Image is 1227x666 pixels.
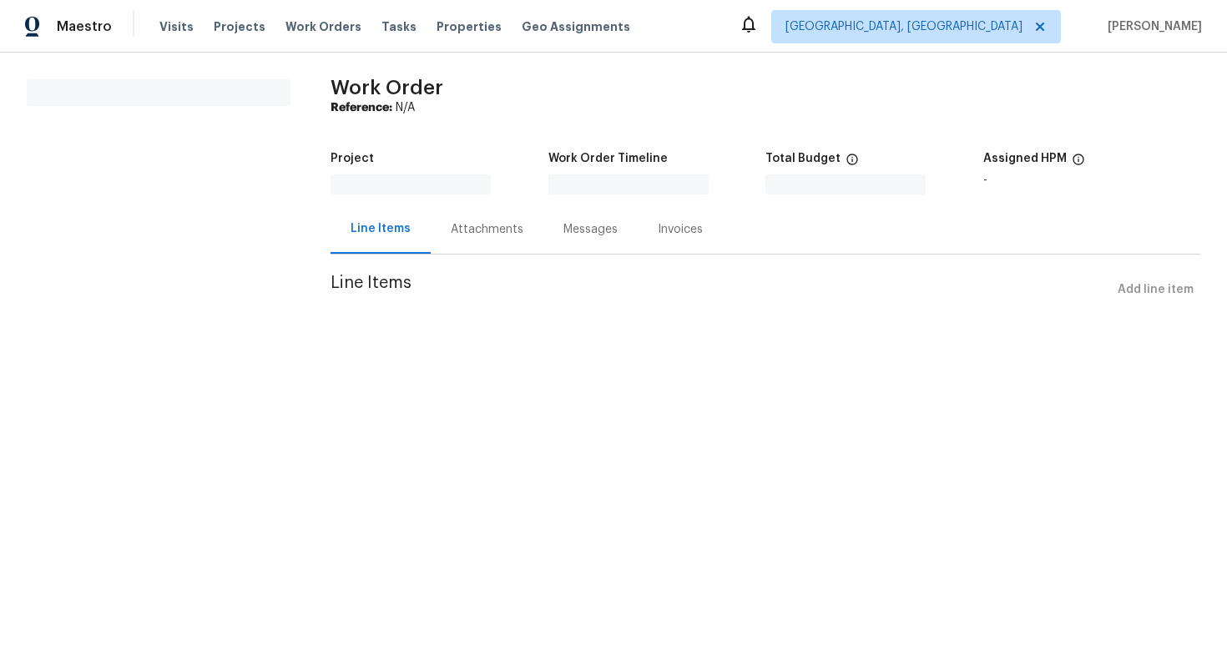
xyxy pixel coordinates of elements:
[331,78,443,98] span: Work Order
[658,221,703,238] div: Invoices
[785,18,1022,35] span: [GEOGRAPHIC_DATA], [GEOGRAPHIC_DATA]
[214,18,265,35] span: Projects
[765,153,841,164] h5: Total Budget
[285,18,361,35] span: Work Orders
[1101,18,1202,35] span: [PERSON_NAME]
[983,153,1067,164] h5: Assigned HPM
[451,221,523,238] div: Attachments
[331,99,1200,116] div: N/A
[331,102,392,114] b: Reference:
[437,18,502,35] span: Properties
[159,18,194,35] span: Visits
[1072,153,1085,174] span: The hpm assigned to this work order.
[331,275,1111,305] span: Line Items
[381,21,417,33] span: Tasks
[522,18,630,35] span: Geo Assignments
[846,153,859,174] span: The total cost of line items that have been proposed by Opendoor. This sum includes line items th...
[331,153,374,164] h5: Project
[548,153,668,164] h5: Work Order Timeline
[563,221,618,238] div: Messages
[983,174,1201,186] div: -
[351,220,411,237] div: Line Items
[57,18,112,35] span: Maestro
